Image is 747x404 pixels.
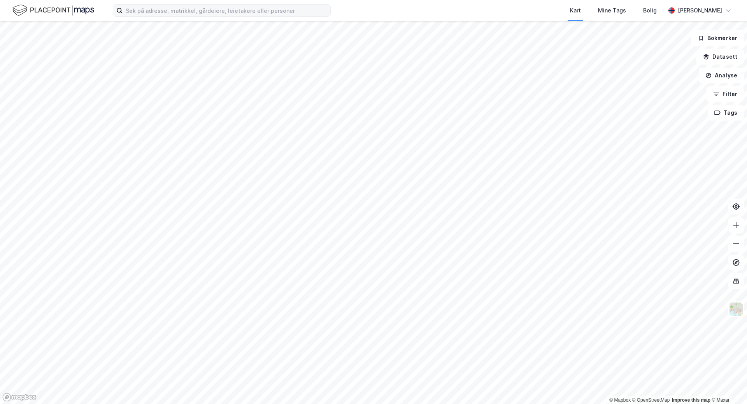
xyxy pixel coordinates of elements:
a: Mapbox [609,397,631,403]
button: Datasett [696,49,744,65]
div: Mine Tags [598,6,626,15]
a: OpenStreetMap [632,397,670,403]
div: Kontrollprogram for chat [708,367,747,404]
img: logo.f888ab2527a4732fd821a326f86c7f29.svg [12,3,94,17]
a: Improve this map [672,397,710,403]
a: Mapbox homepage [2,393,37,402]
button: Bokmerker [691,30,744,46]
div: Bolig [643,6,657,15]
div: Kart [570,6,581,15]
button: Filter [707,86,744,102]
iframe: Chat Widget [708,367,747,404]
input: Søk på adresse, matrikkel, gårdeiere, leietakere eller personer [123,5,330,16]
button: Tags [708,105,744,121]
div: [PERSON_NAME] [678,6,722,15]
img: Z [729,302,743,317]
button: Analyse [699,68,744,83]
